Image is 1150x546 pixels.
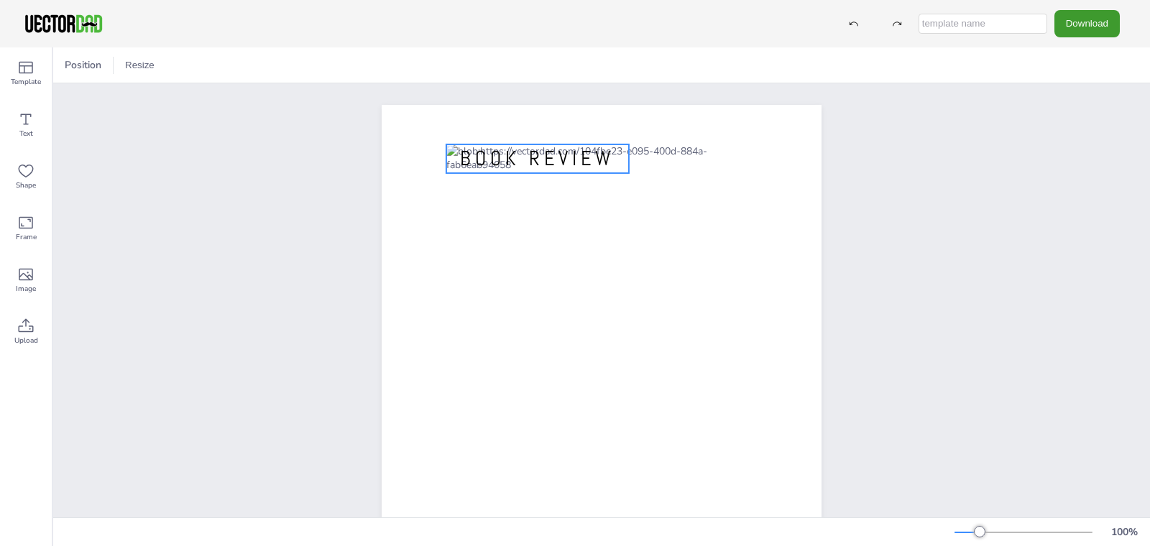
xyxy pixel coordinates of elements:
span: Shape [16,180,36,191]
button: Download [1054,10,1120,37]
span: BOOK REVIEW [460,146,615,172]
span: Template [11,76,41,88]
span: Text [19,128,33,139]
button: Resize [119,54,160,77]
div: 100 % [1107,525,1141,539]
span: Position [62,58,104,72]
img: VectorDad-1.png [23,13,104,34]
span: Upload [14,335,38,346]
span: Frame [16,231,37,243]
span: Image [16,283,36,295]
input: template name [919,14,1047,34]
